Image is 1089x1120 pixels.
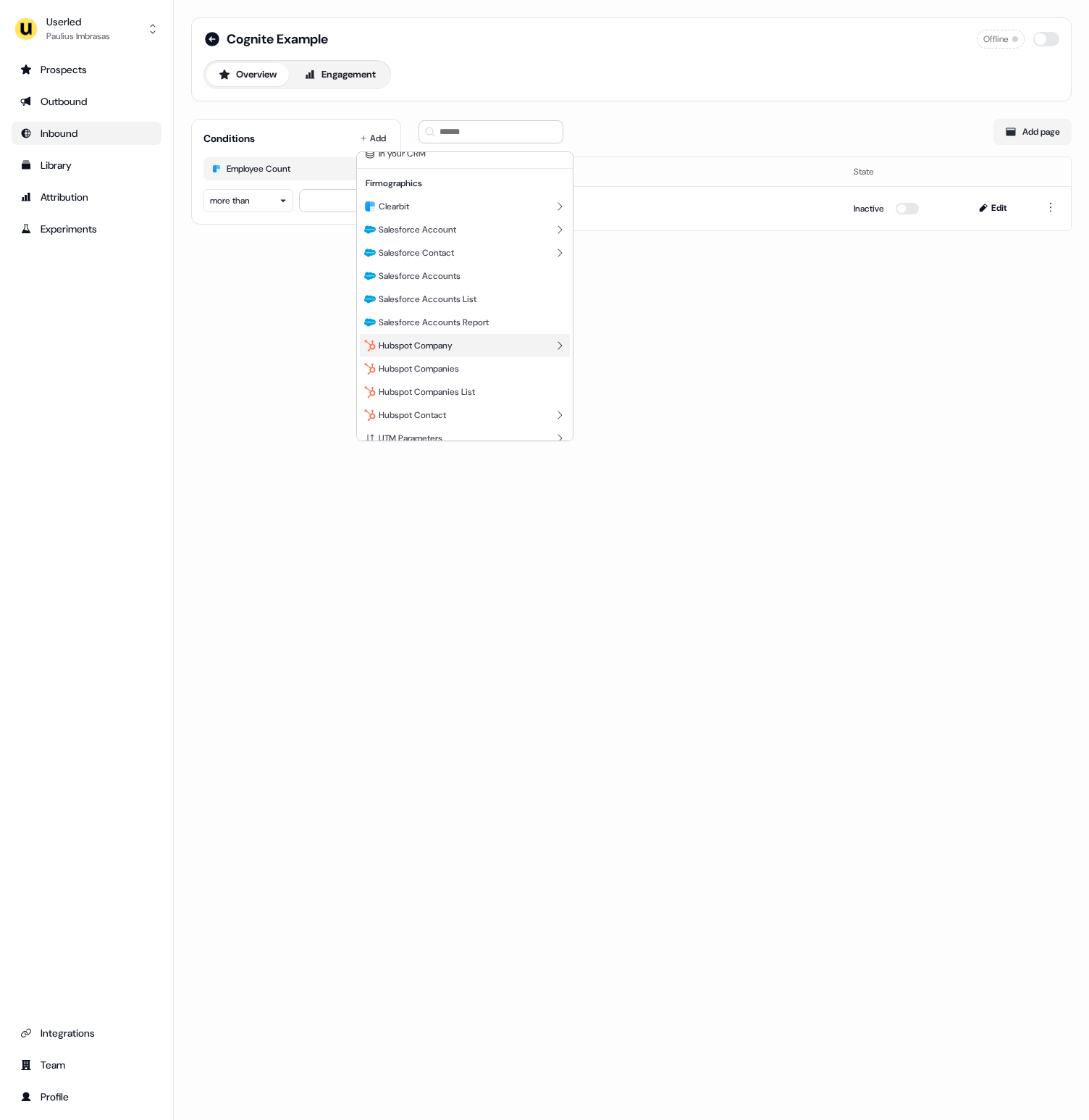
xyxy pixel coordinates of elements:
span: Hubspot Contact [379,409,446,421]
span: Hubspot Company [379,340,453,351]
span: Salesforce Accounts List [379,293,476,305]
span: Salesforce Accounts [379,270,461,282]
div: Add [356,151,573,441]
span: Hubspot Companies List [379,386,475,398]
span: Salesforce Accounts Report [379,317,489,328]
span: UTM Parameters [379,432,442,444]
span: Hubspot Companies [379,363,459,375]
span: Clearbit [379,201,409,212]
span: Salesforce Contact [379,247,454,259]
span: Salesforce Account [379,224,456,235]
span: In your CRM [379,148,426,159]
div: Firmographics [360,172,570,195]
